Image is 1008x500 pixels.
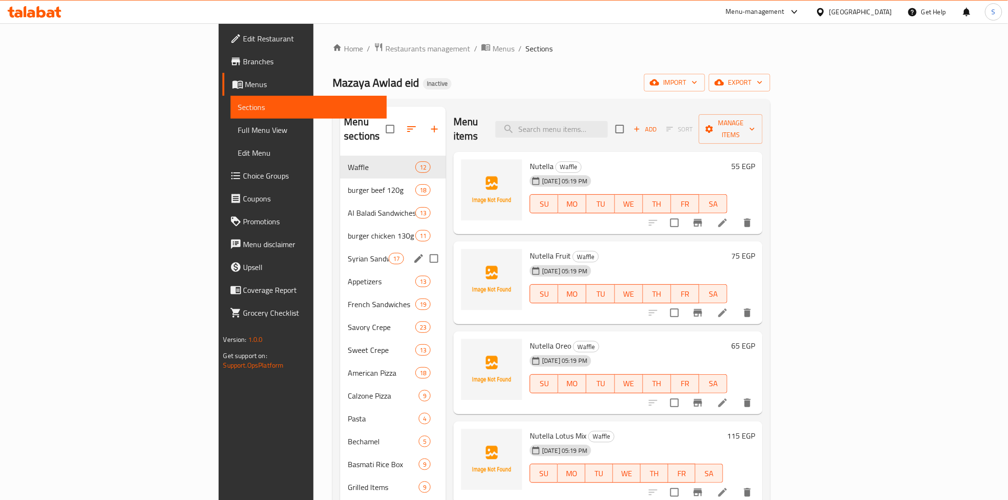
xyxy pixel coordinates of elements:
h6: 115 EGP [727,429,755,442]
div: Calzone Pizza [348,390,419,401]
div: items [415,344,431,356]
button: SA [696,464,723,483]
div: Appetizers13 [340,270,446,293]
span: Waffle [589,431,614,442]
span: [DATE] 05:19 PM [538,446,591,455]
span: Sections [238,101,379,113]
span: FR [675,377,696,390]
div: burger beef 120g18 [340,179,446,201]
span: SU [534,287,554,301]
span: Menus [493,43,514,54]
span: Al Baladi Sandwiches [348,207,415,219]
span: burger chicken 130g [348,230,415,241]
span: TU [590,197,611,211]
span: Edit Menu [238,147,379,159]
button: FR [671,284,699,303]
button: WE [615,194,643,213]
button: FR [671,374,699,393]
div: items [415,184,431,196]
span: Select section [610,119,630,139]
span: 4 [419,414,430,423]
button: SU [530,464,558,483]
span: 5 [419,437,430,446]
span: 18 [416,369,430,378]
span: Waffle [574,341,599,352]
div: [GEOGRAPHIC_DATA] [829,7,892,17]
button: SA [699,284,727,303]
button: Branch-specific-item [686,391,709,414]
span: 13 [416,346,430,355]
span: WE [619,287,639,301]
a: Coverage Report [222,279,387,301]
img: Nutella Lotus Mix [461,429,522,490]
span: Syrian Sandwiches [348,253,388,264]
span: export [716,77,763,89]
button: SU [530,374,558,393]
div: American Pizza [348,367,415,379]
a: Promotions [222,210,387,233]
span: 13 [416,209,430,218]
span: Waffle [556,161,581,172]
button: TH [643,194,671,213]
a: Menus [222,73,387,96]
a: Support.OpsPlatform [223,359,284,371]
button: delete [736,391,759,414]
span: Grilled Items [348,481,419,493]
button: import [644,74,705,91]
span: TU [590,377,611,390]
div: Grilled Items9 [340,476,446,499]
span: FR [675,197,696,211]
span: 13 [416,277,430,286]
span: Choice Groups [243,170,379,181]
div: Basmati Rice Box9 [340,453,446,476]
span: SA [703,287,724,301]
button: TH [643,284,671,303]
span: MO [562,287,583,301]
div: Bechamel [348,436,419,447]
h6: 55 EGP [731,160,755,173]
div: Savory Crepe [348,321,415,333]
span: French Sandwiches [348,299,415,310]
div: American Pizza18 [340,361,446,384]
span: Nutella Lotus Mix [530,429,586,443]
span: Add [632,124,658,135]
a: Edit menu item [717,397,728,409]
div: French Sandwiches19 [340,293,446,316]
div: items [415,276,431,287]
div: Sweet Crepe [348,344,415,356]
button: SA [699,374,727,393]
button: FR [671,194,699,213]
span: Restaurants management [385,43,470,54]
span: 18 [416,186,430,195]
a: Branches [222,50,387,73]
span: TU [590,287,611,301]
button: Manage items [699,114,763,144]
span: Manage items [706,117,755,141]
span: Edit Restaurant [243,33,379,44]
span: Inactive [423,80,452,88]
a: Edit Menu [231,141,387,164]
div: Waffle [348,161,415,173]
div: items [415,321,431,333]
a: Sections [231,96,387,119]
span: FR [675,287,696,301]
span: Upsell [243,261,379,273]
span: Select to update [665,303,685,323]
span: 9 [419,460,430,469]
button: MO [558,284,586,303]
span: Select section first [660,122,699,137]
span: burger beef 120g [348,184,415,196]
span: SA [703,197,724,211]
div: items [415,207,431,219]
button: Branch-specific-item [686,211,709,234]
button: TH [641,464,668,483]
span: WE [619,197,639,211]
button: TU [586,374,615,393]
img: Nutella Fruit [461,249,522,310]
div: Pasta4 [340,407,446,430]
img: Nutella Oreo [461,339,522,400]
span: 12 [416,163,430,172]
